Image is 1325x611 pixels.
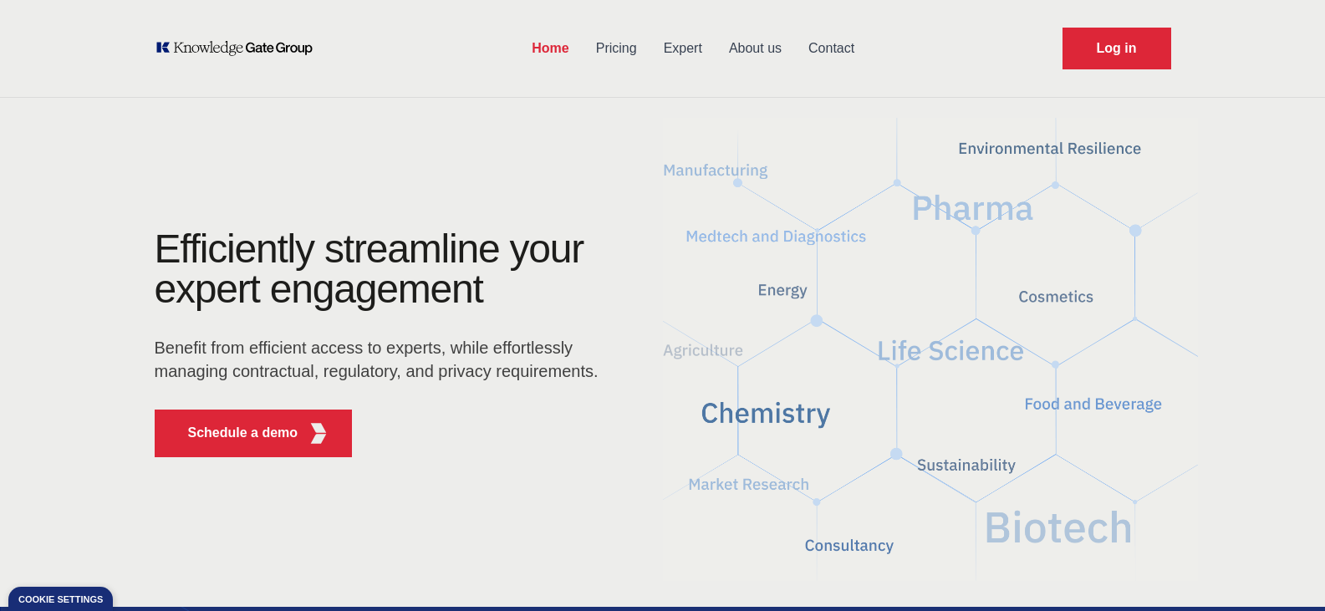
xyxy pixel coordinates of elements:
div: Cookie settings [18,595,103,604]
p: Benefit from efficient access to experts, while effortlessly managing contractual, regulatory, an... [155,336,609,383]
img: KGG Fifth Element RED [308,423,329,444]
button: Schedule a demoKGG Fifth Element RED [155,410,353,457]
a: Contact [795,27,868,70]
img: KGG Fifth Element RED [663,109,1198,590]
a: About us [716,27,795,70]
h1: Efficiently streamline your expert engagement [155,227,584,311]
a: Pricing [583,27,650,70]
a: Home [518,27,582,70]
a: Request Demo [1063,28,1171,69]
p: Schedule a demo [188,423,298,443]
iframe: Chat Widget [1241,531,1325,611]
a: Expert [650,27,716,70]
a: KOL Knowledge Platform: Talk to Key External Experts (KEE) [155,40,324,57]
